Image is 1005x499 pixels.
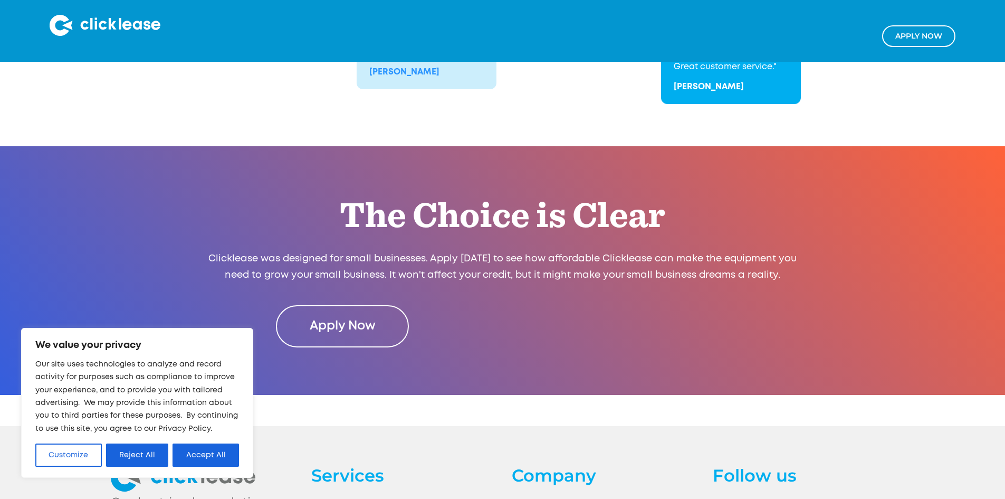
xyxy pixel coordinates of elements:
h4: Company [512,464,693,487]
p: We value your privacy [35,339,239,352]
button: Reject All [106,444,169,467]
a: Apply NOw [882,25,955,47]
h4: Follow us [713,464,894,487]
a: Apply Now [276,305,408,348]
span: Our site uses technologies to analyze and record activity for purposes such as compliance to impr... [35,361,238,432]
img: Clicklease logo [50,15,160,36]
a: [PERSON_NAME] [674,83,744,91]
button: Accept All [173,444,239,467]
button: Customize [35,444,102,467]
h4: Services [311,464,493,487]
h2: The Choice is Clear [276,193,729,240]
strong: [PERSON_NAME] [369,68,439,76]
img: clickease logo [111,464,255,492]
p: Clicklease was designed for small businesses. Apply [DATE] to see how affordable Clicklease can m... [200,251,805,284]
div: We value your privacy [21,328,253,478]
